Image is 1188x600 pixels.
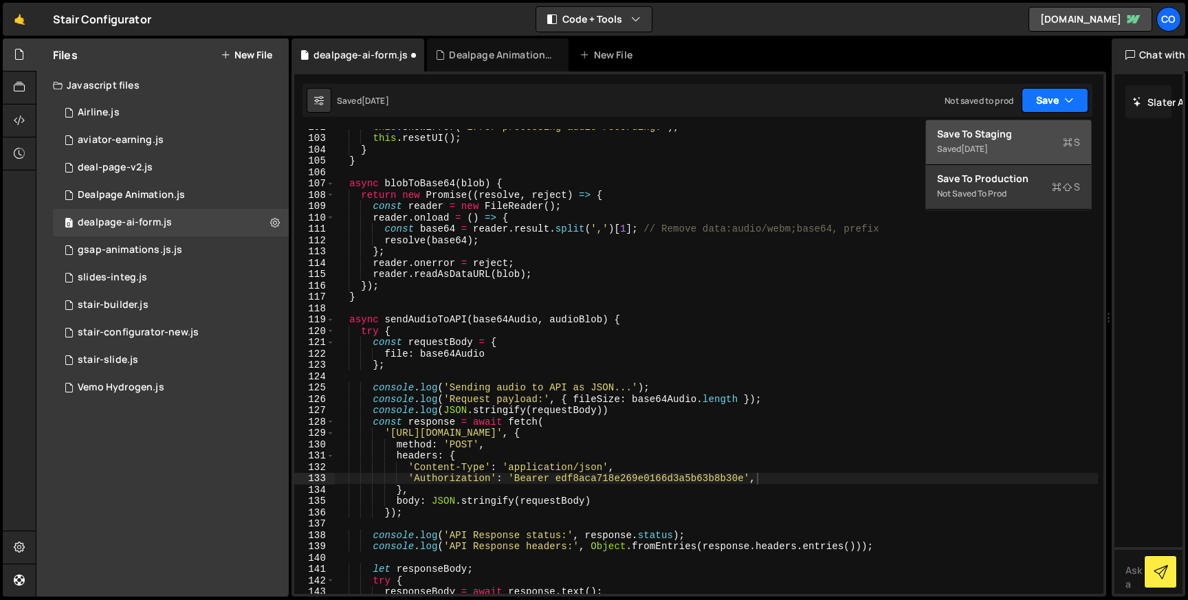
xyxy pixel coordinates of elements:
[294,291,335,303] div: 117
[294,586,335,598] div: 143
[294,326,335,337] div: 120
[78,271,147,284] div: slides-integ.js
[78,381,164,394] div: Vemo Hydrogen.js
[294,303,335,315] div: 118
[937,186,1080,202] div: Not saved to prod
[1028,7,1152,32] a: [DOMAIN_NAME]
[294,427,335,439] div: 129
[580,48,637,62] div: New File
[294,371,335,383] div: 124
[294,359,335,371] div: 123
[53,209,289,236] div: 5799/46543.js
[294,507,335,519] div: 136
[294,246,335,258] div: 113
[294,405,335,416] div: 127
[294,416,335,428] div: 128
[1156,7,1181,32] a: Co
[926,120,1091,165] button: Save to StagingS Saved[DATE]
[294,314,335,326] div: 119
[53,99,289,126] div: 5799/23170.js
[294,167,335,179] div: 106
[294,462,335,474] div: 132
[294,258,335,269] div: 114
[937,172,1080,186] div: Save to Production
[53,319,289,346] div: 5799/16845.js
[294,337,335,348] div: 121
[78,354,138,366] div: stair-slide.js
[961,143,988,155] div: [DATE]
[36,71,289,99] div: Javascript files
[294,439,335,451] div: 130
[78,134,164,146] div: aviator-earning.js
[53,264,289,291] div: 5799/29740.js
[449,48,552,62] div: Dealpage Animation.js
[1063,135,1080,149] span: S
[65,219,73,230] span: 0
[53,236,289,264] div: 5799/13335.js
[294,382,335,394] div: 125
[294,280,335,292] div: 116
[294,518,335,530] div: 137
[53,346,289,374] div: 5799/15288.js
[294,496,335,507] div: 135
[1052,180,1080,194] span: S
[294,144,335,156] div: 104
[294,575,335,587] div: 142
[294,541,335,553] div: 139
[294,155,335,167] div: 105
[313,48,408,62] div: dealpage-ai-form.js
[294,485,335,496] div: 134
[337,95,389,107] div: Saved
[78,326,199,339] div: stair-configurator-new.js
[1132,96,1187,109] h2: Slater AI
[294,348,335,360] div: 122
[294,190,335,201] div: 108
[3,3,36,36] a: 🤙
[294,450,335,462] div: 131
[53,181,289,209] div: 5799/43892.js
[78,189,185,201] div: Dealpage Animation.js
[362,95,389,107] div: [DATE]
[536,7,652,32] button: Code + Tools
[78,216,172,229] div: dealpage-ai-form.js
[78,107,120,119] div: Airline.js
[78,162,153,174] div: deal-page-v2.js
[294,201,335,212] div: 109
[53,11,151,27] div: Stair Configurator
[294,564,335,575] div: 141
[926,165,1091,210] button: Save to ProductionS Not saved to prod
[78,299,148,311] div: stair-builder.js
[294,178,335,190] div: 107
[53,374,289,401] div: 5799/22359.js
[53,47,78,63] h2: Files
[294,473,335,485] div: 133
[53,126,289,154] div: 5799/31803.js
[294,212,335,224] div: 110
[294,223,335,235] div: 111
[294,394,335,405] div: 126
[78,244,182,256] div: gsap-animations.js.js
[945,95,1013,107] div: Not saved to prod
[937,127,1080,141] div: Save to Staging
[294,235,335,247] div: 112
[294,269,335,280] div: 115
[221,49,272,60] button: New File
[294,530,335,542] div: 138
[53,291,289,319] div: 5799/10830.js
[937,141,1080,157] div: Saved
[294,553,335,564] div: 140
[1022,88,1088,113] button: Save
[53,154,289,181] div: 5799/43929.js
[294,133,335,144] div: 103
